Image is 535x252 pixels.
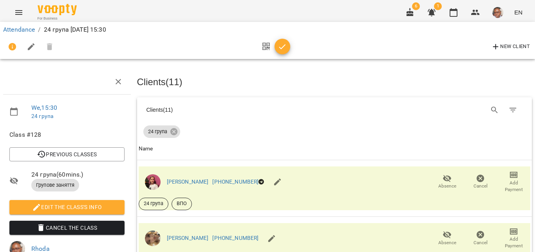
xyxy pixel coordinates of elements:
button: Search [485,101,504,120]
span: Class #128 [9,130,125,139]
button: Absence [430,171,464,193]
button: New Client [489,41,532,53]
p: 24 група [DATE] 15:30 [44,25,106,34]
span: Add Payment [502,180,526,193]
button: Menu [9,3,28,22]
a: We , 15:30 [31,104,57,111]
img: 2a1efddf7932ed39c9a70ccf1b47e96b.jpg [145,174,161,190]
div: Clients ( 11 ) [146,106,329,114]
button: EN [511,5,526,20]
span: Add Payment [502,236,526,249]
span: Cancel [474,239,488,246]
a: [PHONE_NUMBER] [212,235,258,241]
a: 24 група [31,113,53,119]
span: 24 група [143,128,172,135]
span: For Business [38,16,77,21]
span: New Client [491,42,530,52]
span: Absence [438,239,456,246]
button: Cancel [464,227,497,249]
img: 506b4484e4e3c983820f65d61a8f4b66.jpg [492,7,503,18]
span: Cancel [474,183,488,189]
button: Add Payment [497,227,530,249]
span: 24 група ( 60 mins. ) [31,170,125,179]
span: ВПО [172,200,192,207]
span: Previous Classes [16,150,118,159]
button: Add Payment [497,171,530,193]
span: Edit the class's Info [16,202,118,212]
span: 24 група [139,200,168,207]
button: Edit the class's Info [9,200,125,214]
a: [PHONE_NUMBER] [212,179,258,185]
button: Cancel the class [9,221,125,235]
li: / [38,25,40,34]
button: Previous Classes [9,147,125,161]
div: Table Toolbar [137,97,532,122]
div: 24 група [143,125,180,138]
nav: breadcrumb [3,25,532,34]
button: Absence [430,227,464,249]
span: Cancel the class [16,223,118,232]
a: [PERSON_NAME] [167,235,209,241]
h3: Clients ( 11 ) [137,77,532,87]
img: Voopty Logo [38,4,77,15]
button: Filter [504,101,522,120]
div: Sort [139,144,153,154]
button: Cancel [464,171,497,193]
a: Attendance [3,26,35,33]
span: 6 [412,2,420,10]
span: 1 [434,2,442,10]
span: Absence [438,183,456,189]
span: EN [514,8,522,16]
a: [PERSON_NAME] [167,179,209,185]
span: Name [139,144,531,154]
span: Групове заняття [31,182,79,189]
div: Name [139,144,153,154]
img: 2955837c2f3638d9e8cb4ac8f90d3ad4.png [145,231,161,246]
